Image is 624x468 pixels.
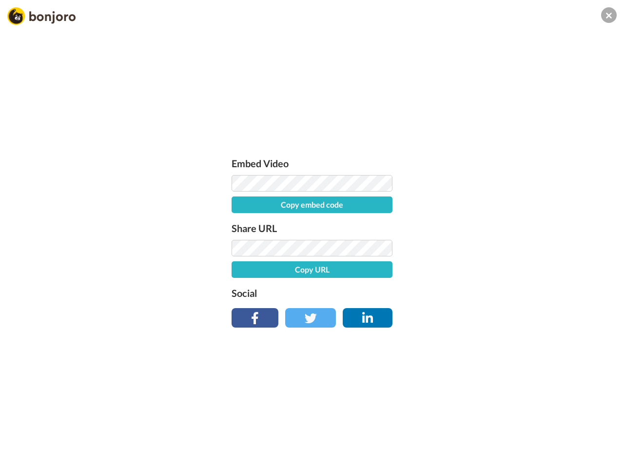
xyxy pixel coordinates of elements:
[232,220,392,236] label: Share URL
[232,285,392,301] label: Social
[232,261,392,278] button: Copy URL
[232,196,392,213] button: Copy embed code
[232,156,392,171] label: Embed Video
[7,7,76,25] img: Bonjoro Logo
